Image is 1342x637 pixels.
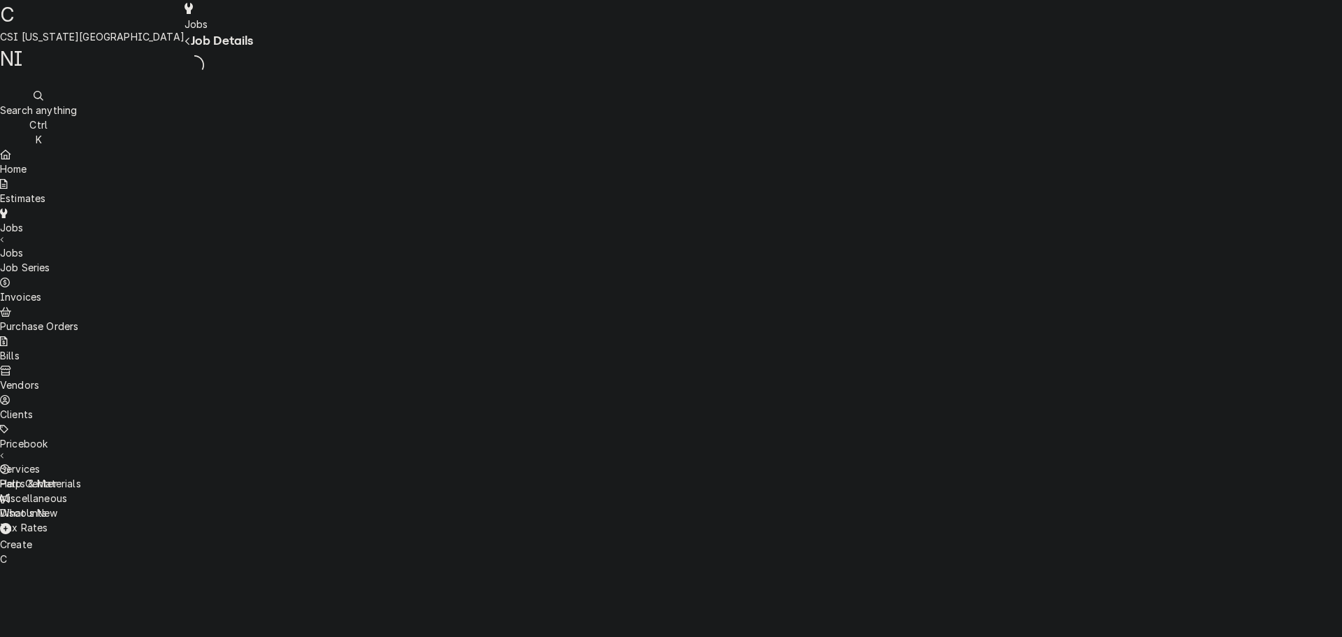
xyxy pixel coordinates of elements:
[185,53,204,77] span: Loading...
[191,34,254,48] span: Job Details
[185,34,191,48] button: Navigate back
[185,18,208,30] span: Jobs
[29,119,48,131] span: Ctrl
[36,134,42,145] span: K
